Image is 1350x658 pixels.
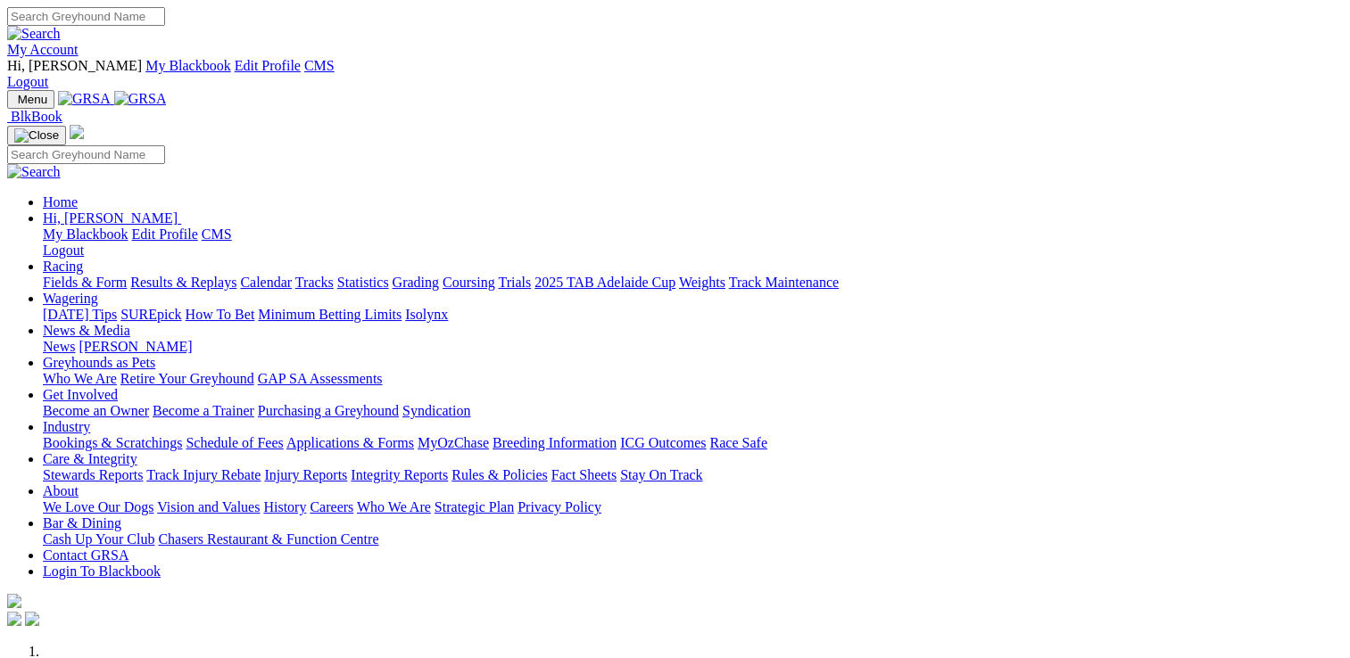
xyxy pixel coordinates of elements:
[43,531,1343,547] div: Bar & Dining
[43,339,1343,355] div: News & Media
[43,243,84,258] a: Logout
[534,275,675,290] a: 2025 TAB Adelaide Cup
[620,435,706,450] a: ICG Outcomes
[43,339,75,354] a: News
[43,483,79,498] a: About
[7,612,21,626] img: facebook.svg
[7,126,66,145] button: Toggle navigation
[7,7,165,26] input: Search
[43,435,182,450] a: Bookings & Scratchings
[435,499,514,514] a: Strategic Plan
[264,467,347,482] a: Injury Reports
[337,275,389,290] a: Statistics
[11,109,62,124] span: BlkBook
[258,371,383,386] a: GAP SA Assessments
[43,547,128,563] a: Contact GRSA
[43,371,1343,387] div: Greyhounds as Pets
[551,467,617,482] a: Fact Sheets
[240,275,292,290] a: Calendar
[402,403,470,418] a: Syndication
[258,307,402,322] a: Minimum Betting Limits
[7,74,48,89] a: Logout
[7,109,62,124] a: BlkBook
[7,58,1343,90] div: My Account
[14,128,59,143] img: Close
[146,467,261,482] a: Track Injury Rebate
[7,145,165,164] input: Search
[620,467,702,482] a: Stay On Track
[7,90,54,109] button: Toggle navigation
[43,563,161,579] a: Login To Blackbook
[7,42,79,57] a: My Account
[43,467,1343,483] div: Care & Integrity
[286,435,414,450] a: Applications & Forms
[393,275,439,290] a: Grading
[186,307,255,322] a: How To Bet
[79,339,192,354] a: [PERSON_NAME]
[43,307,1343,323] div: Wagering
[43,499,153,514] a: We Love Our Dogs
[158,531,378,547] a: Chasers Restaurant & Function Centre
[43,499,1343,515] div: About
[258,403,399,418] a: Purchasing a Greyhound
[418,435,489,450] a: MyOzChase
[43,355,155,370] a: Greyhounds as Pets
[518,499,601,514] a: Privacy Policy
[130,275,236,290] a: Results & Replays
[186,435,283,450] a: Schedule of Fees
[43,291,98,306] a: Wagering
[679,275,725,290] a: Weights
[493,435,617,450] a: Breeding Information
[43,435,1343,451] div: Industry
[7,26,61,42] img: Search
[43,467,143,482] a: Stewards Reports
[58,91,111,107] img: GRSA
[70,125,84,139] img: logo-grsa-white.png
[153,403,254,418] a: Become a Trainer
[43,259,83,274] a: Racing
[357,499,431,514] a: Who We Are
[43,226,128,242] a: My Blackbook
[709,435,766,450] a: Race Safe
[235,58,301,73] a: Edit Profile
[351,467,448,482] a: Integrity Reports
[443,275,495,290] a: Coursing
[43,403,1343,419] div: Get Involved
[157,499,260,514] a: Vision and Values
[7,594,21,608] img: logo-grsa-white.png
[120,371,254,386] a: Retire Your Greyhound
[43,226,1343,259] div: Hi, [PERSON_NAME]
[729,275,839,290] a: Track Maintenance
[295,275,334,290] a: Tracks
[43,210,178,226] span: Hi, [PERSON_NAME]
[310,499,353,514] a: Careers
[498,275,531,290] a: Trials
[43,387,118,402] a: Get Involved
[43,371,117,386] a: Who We Are
[43,307,117,322] a: [DATE] Tips
[43,403,149,418] a: Become an Owner
[18,93,47,106] span: Menu
[145,58,231,73] a: My Blackbook
[7,164,61,180] img: Search
[25,612,39,626] img: twitter.svg
[263,499,306,514] a: History
[451,467,548,482] a: Rules & Policies
[43,275,1343,291] div: Racing
[43,531,154,547] a: Cash Up Your Club
[7,58,142,73] span: Hi, [PERSON_NAME]
[43,323,130,338] a: News & Media
[43,515,121,531] a: Bar & Dining
[43,451,137,466] a: Care & Integrity
[202,226,232,242] a: CMS
[43,419,90,434] a: Industry
[405,307,448,322] a: Isolynx
[120,307,181,322] a: SUREpick
[114,91,167,107] img: GRSA
[304,58,335,73] a: CMS
[43,194,78,210] a: Home
[132,226,198,242] a: Edit Profile
[43,210,181,226] a: Hi, [PERSON_NAME]
[43,275,127,290] a: Fields & Form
